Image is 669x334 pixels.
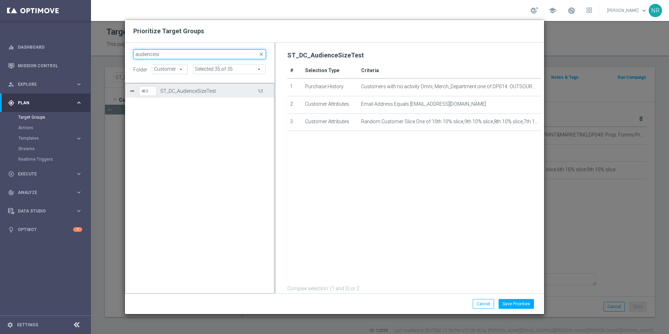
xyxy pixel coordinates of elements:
td: Customer Attributes [302,113,358,131]
td: Customer Attributes [302,96,358,113]
input: Quick find target groups [133,49,266,59]
span: Auto Archive (2025-09-10) Deleted Treatments Direct Mail Dotcom Dedicateds Dotcom Onboarding and ... [193,65,265,74]
div: Press SPACE to select this row. [125,84,274,98]
label: folder [133,64,147,73]
span: Email Address Equals [EMAIL_ADDRESS][DOMAIN_NAME] [361,101,486,107]
span: Criteria [361,68,379,73]
button: Cancel [473,299,494,309]
span: Complex selection: [287,286,329,291]
td: Purchase History [302,78,358,96]
label: ST_DC_AudienceSizeTest [160,88,256,94]
span: close [259,51,264,57]
button: Save Priorities [499,299,534,309]
h2: Prioritize Target Groups [133,27,536,35]
span: (1 and 3) or 2 [330,286,359,291]
button: Move to Auto [256,86,263,96]
td: 1 [287,78,303,96]
h2: ST_DC_AudienceSizeTest [287,51,364,60]
span: Customers with no activity Omni, Merch_Department one of DP014: OUTSOURCE PRINT&MARKETING,DP040: ... [361,84,538,90]
th: Selection Type [302,63,358,79]
td: 2 [287,96,303,113]
span: Random Customer Slice One of 10th 10% slice,9th 10% slice,8th 10% slice,7th 10% slice,6th 10% sli... [361,119,538,125]
td: 3 [287,113,303,131]
th: # [287,63,303,79]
